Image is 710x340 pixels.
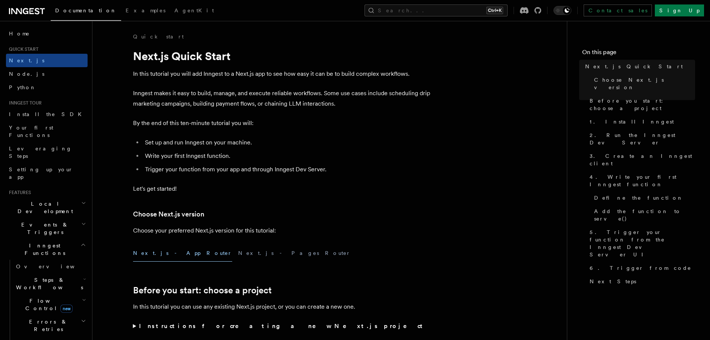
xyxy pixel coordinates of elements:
a: Overview [13,260,88,273]
a: 1. Install Inngest [587,115,695,128]
span: 2. Run the Inngest Dev Server [590,131,695,146]
span: Inngest Functions [6,242,81,257]
p: Choose your preferred Next.js version for this tutorial: [133,225,431,236]
a: 5. Trigger your function from the Inngest Dev Server UI [587,225,695,261]
a: Install the SDK [6,107,88,121]
a: Next.js Quick Start [582,60,695,73]
a: Before you start: choose a project [133,285,272,296]
a: Leveraging Steps [6,142,88,163]
span: Documentation [55,7,117,13]
span: 1. Install Inngest [590,118,674,125]
button: Search...Ctrl+K [365,4,508,16]
span: Next.js [9,57,44,63]
a: 4. Write your first Inngest function [587,170,695,191]
button: Next.js - App Router [133,245,232,262]
button: Toggle dark mode [553,6,571,15]
span: Next Steps [590,278,636,285]
button: Steps & Workflows [13,273,88,294]
span: Python [9,84,36,90]
span: 6. Trigger from code [590,264,691,272]
a: Home [6,27,88,40]
li: Set up and run Inngest on your machine. [143,137,431,148]
a: Before you start: choose a project [587,94,695,115]
kbd: Ctrl+K [486,7,503,14]
span: Home [9,30,30,37]
button: Next.js - Pages Router [238,245,351,262]
a: Python [6,81,88,94]
span: new [60,305,73,313]
summary: Instructions for creating a new Next.js project [133,321,431,331]
span: Choose Next.js version [594,76,695,91]
span: Examples [126,7,165,13]
span: Leveraging Steps [9,146,72,159]
a: 3. Create an Inngest client [587,149,695,170]
a: 6. Trigger from code [587,261,695,275]
a: Add the function to serve() [591,205,695,225]
li: Write your first Inngest function. [143,151,431,161]
button: Errors & Retries [13,315,88,336]
a: Node.js [6,67,88,81]
a: Your first Functions [6,121,88,142]
a: Setting up your app [6,163,88,184]
span: Quick start [6,46,38,52]
a: Quick start [133,33,184,40]
a: Contact sales [584,4,652,16]
span: 5. Trigger your function from the Inngest Dev Server UI [590,228,695,258]
p: By the end of this ten-minute tutorial you will: [133,118,431,128]
p: In this tutorial you can use any existing Next.js project, or you can create a new one. [133,302,431,312]
button: Inngest Functions [6,239,88,260]
strong: Instructions for creating a new Next.js project [139,322,426,330]
a: Next Steps [587,275,695,288]
h4: On this page [582,48,695,60]
button: Events & Triggers [6,218,88,239]
li: Trigger your function from your app and through Inngest Dev Server. [143,164,431,175]
span: Overview [16,263,93,269]
span: Next.js Quick Start [585,63,683,70]
span: Your first Functions [9,125,53,138]
span: Local Development [6,200,81,215]
span: Node.js [9,71,44,77]
h1: Next.js Quick Start [133,49,431,63]
span: Flow Control [13,297,82,312]
a: AgentKit [170,2,218,20]
span: AgentKit [174,7,214,13]
span: Add the function to serve() [594,208,695,222]
span: Features [6,190,31,196]
a: Examples [121,2,170,20]
span: Errors & Retries [13,318,81,333]
span: Steps & Workflows [13,276,83,291]
span: Inngest tour [6,100,42,106]
a: Next.js [6,54,88,67]
button: Flow Controlnew [13,294,88,315]
span: Setting up your app [9,166,73,180]
p: In this tutorial you will add Inngest to a Next.js app to see how easy it can be to build complex... [133,69,431,79]
span: 4. Write your first Inngest function [590,173,695,188]
span: 3. Create an Inngest client [590,152,695,167]
a: Sign Up [655,4,704,16]
span: Before you start: choose a project [590,97,695,112]
a: Define the function [591,191,695,205]
span: Events & Triggers [6,221,81,236]
a: Choose Next.js version [591,73,695,94]
span: Define the function [594,194,683,202]
p: Inngest makes it easy to build, manage, and execute reliable workflows. Some use cases include sc... [133,88,431,109]
p: Let's get started! [133,184,431,194]
span: Install the SDK [9,111,86,117]
button: Local Development [6,197,88,218]
a: Choose Next.js version [133,209,204,219]
a: Documentation [51,2,121,21]
a: 2. Run the Inngest Dev Server [587,128,695,149]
